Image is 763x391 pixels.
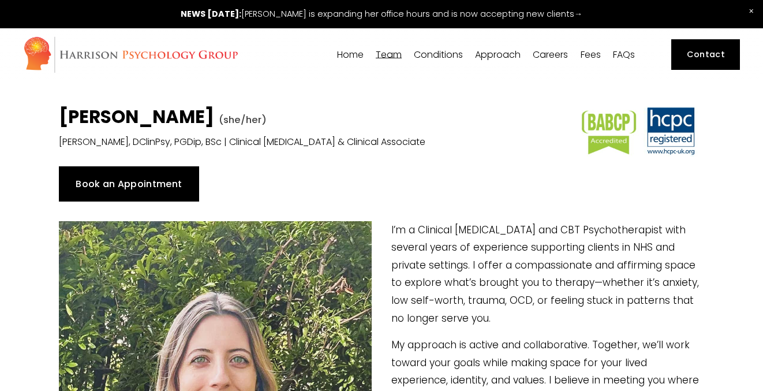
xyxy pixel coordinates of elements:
[59,221,704,327] p: I’m a Clinical [MEDICAL_DATA] and CBT Psychotherapist with several years of experience supporting...
[219,113,267,126] span: (she/her)
[581,49,601,60] a: Fees
[414,49,463,60] a: folder dropdown
[613,49,635,60] a: FAQs
[23,36,238,73] img: Harrison Psychology Group
[337,49,364,60] a: Home
[59,134,538,151] p: [PERSON_NAME], DClinPsy, PGDip, BSc | Clinical [MEDICAL_DATA] & Clinical Associate
[475,50,521,59] span: Approach
[475,49,521,60] a: folder dropdown
[671,39,740,70] a: Contact
[59,105,214,129] strong: [PERSON_NAME]
[414,50,463,59] span: Conditions
[376,49,402,60] a: folder dropdown
[59,166,199,201] a: Book an Appointment
[533,49,568,60] a: Careers
[376,50,402,59] span: Team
